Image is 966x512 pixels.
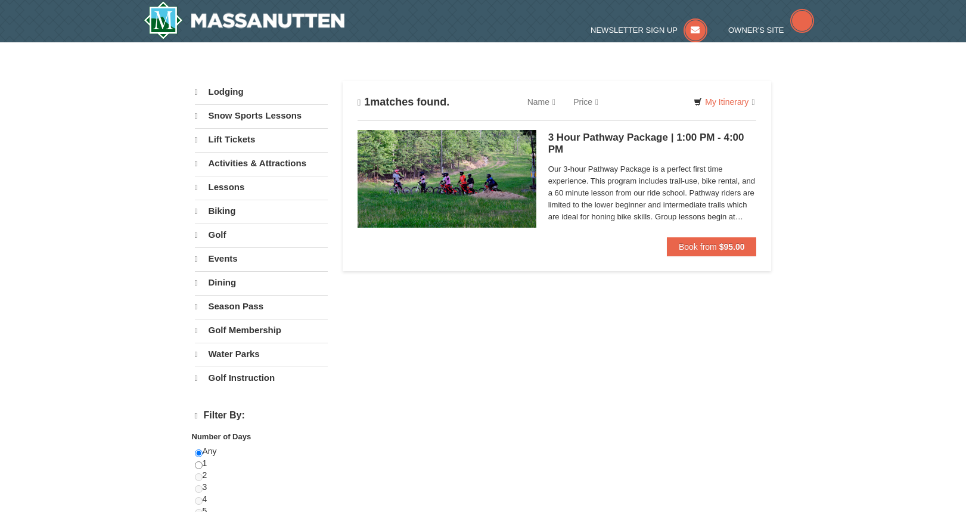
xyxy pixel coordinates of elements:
a: Lift Tickets [195,128,328,151]
a: Newsletter Sign Up [591,26,707,35]
a: Season Pass [195,295,328,318]
a: Name [518,90,564,114]
h5: 3 Hour Pathway Package | 1:00 PM - 4:00 PM [548,132,757,156]
a: Water Parks [195,343,328,365]
a: My Itinerary [686,93,762,111]
img: 6619923-43-a0aa2a2a.jpg [358,130,536,228]
span: Book from [679,242,717,252]
a: Events [195,247,328,270]
a: Golf Membership [195,319,328,342]
a: Activities & Attractions [195,152,328,175]
img: Massanutten Resort Logo [144,1,345,39]
span: Owner's Site [728,26,784,35]
h4: Filter By: [195,410,328,421]
span: Newsletter Sign Up [591,26,678,35]
a: Biking [195,200,328,222]
a: Golf Instruction [195,367,328,389]
a: Massanutten Resort [144,1,345,39]
a: Golf [195,224,328,246]
span: Our 3-hour Pathway Package is a perfect first time experience. This program includes trail-use, b... [548,163,757,223]
a: Dining [195,271,328,294]
a: Lodging [195,81,328,103]
a: Lessons [195,176,328,198]
a: Owner's Site [728,26,814,35]
button: Book from $95.00 [667,237,757,256]
a: Snow Sports Lessons [195,104,328,127]
a: Price [564,90,607,114]
strong: $95.00 [719,242,745,252]
strong: Number of Days [192,432,251,441]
